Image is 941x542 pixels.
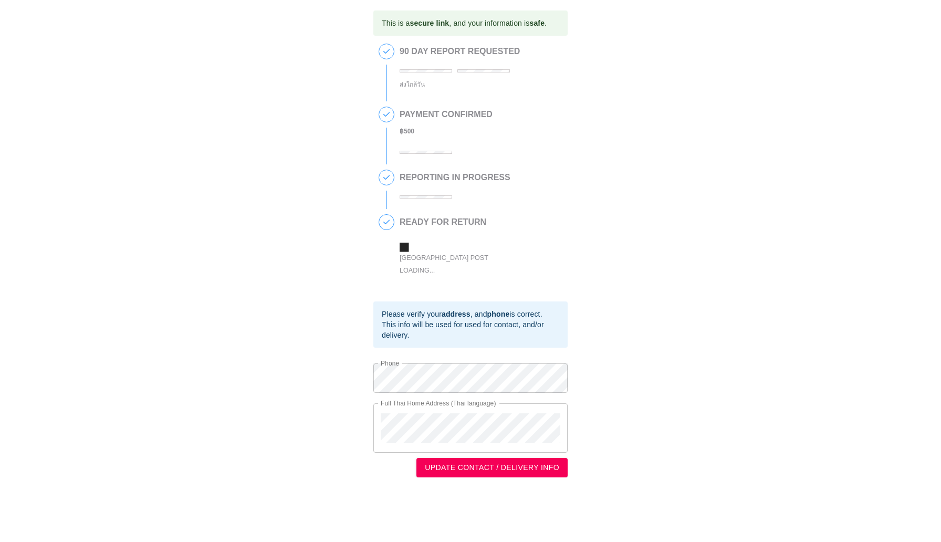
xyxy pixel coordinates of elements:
span: 4 [379,215,394,230]
div: Please verify your , and is correct. [382,309,559,319]
h2: PAYMENT CONFIRMED [400,110,493,119]
div: This info will be used for used for contact, and/or delivery. [382,319,559,340]
span: 2 [379,107,394,122]
b: secure link [410,19,449,27]
span: 1 [379,44,394,59]
span: 3 [379,170,394,185]
b: address [442,310,470,318]
h2: 90 DAY REPORT REQUESTED [400,47,520,56]
div: [GEOGRAPHIC_DATA] Post Loading... [400,252,510,276]
b: safe [529,19,545,27]
span: UPDATE CONTACT / DELIVERY INFO [425,461,559,474]
b: ฿ 500 [400,128,414,135]
h2: REPORTING IN PROGRESS [400,173,510,182]
div: This is a , and your information is . [382,14,547,33]
h2: READY FOR RETURN [400,217,557,227]
div: ส่งใกล้วัน [400,79,520,91]
b: phone [487,310,510,318]
button: UPDATE CONTACT / DELIVERY INFO [416,458,568,477]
